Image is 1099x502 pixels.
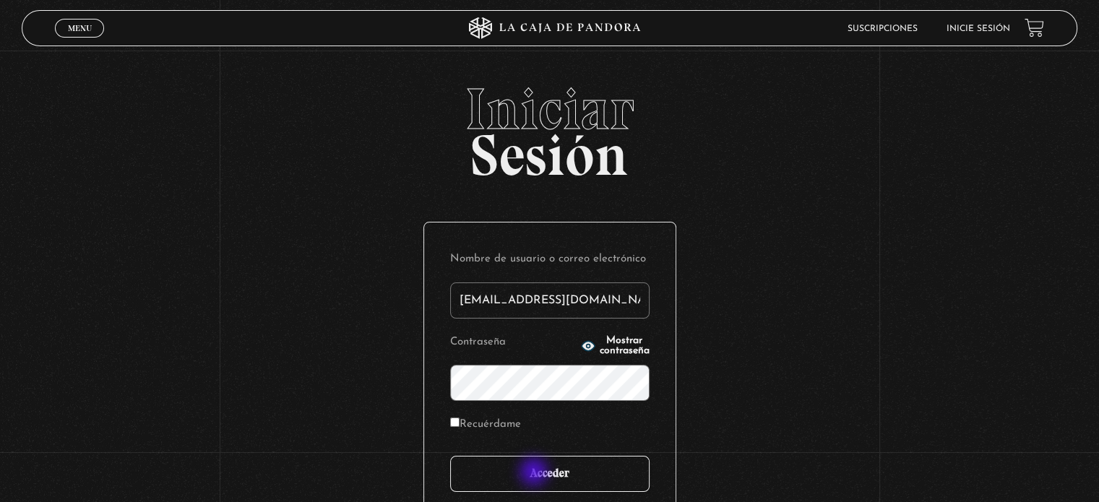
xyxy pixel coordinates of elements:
[450,414,521,436] label: Recuérdame
[450,332,577,354] label: Contraseña
[581,336,650,356] button: Mostrar contraseña
[450,248,650,271] label: Nombre de usuario o correo electrónico
[1025,18,1044,38] a: View your shopping cart
[848,25,918,33] a: Suscripciones
[450,456,650,492] input: Acceder
[600,336,650,356] span: Mostrar contraseña
[63,36,97,46] span: Cerrar
[450,417,460,427] input: Recuérdame
[22,80,1077,173] h2: Sesión
[947,25,1010,33] a: Inicie sesión
[22,80,1077,138] span: Iniciar
[68,24,92,33] span: Menu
